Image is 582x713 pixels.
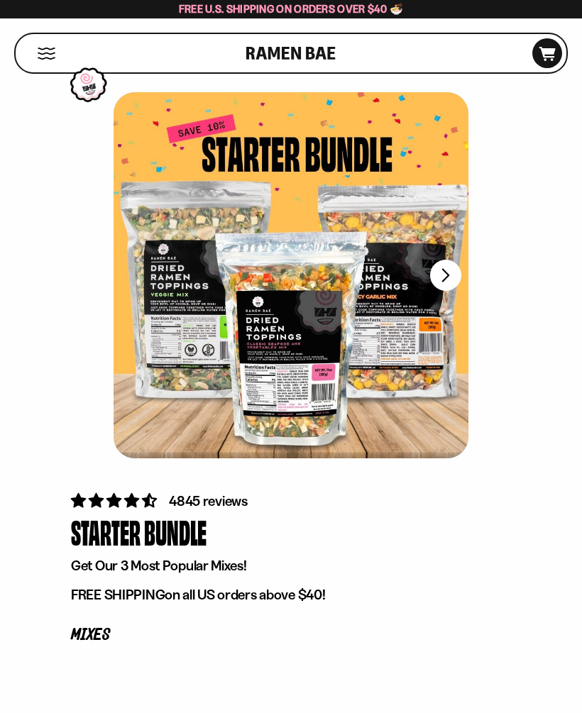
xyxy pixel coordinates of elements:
[144,512,207,553] div: Bundle
[71,557,511,575] p: Get Our 3 Most Popular Mixes!
[71,629,511,642] p: Mixes
[71,586,511,604] p: on all US orders above $40!
[71,586,165,603] strong: FREE SHIPPING
[179,2,404,16] span: Free U.S. Shipping on Orders over $40 🍜
[430,260,461,291] button: Next
[37,48,56,60] button: Mobile Menu Trigger
[71,512,141,553] div: Starter
[169,492,248,509] span: 4845 reviews
[71,492,160,509] span: 4.71 stars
